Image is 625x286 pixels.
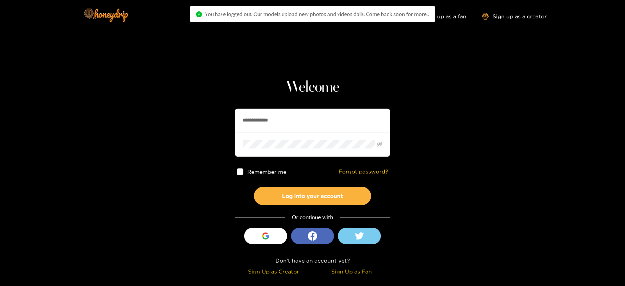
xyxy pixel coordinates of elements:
[314,267,388,276] div: Sign Up as Fan
[235,78,390,97] h1: Welcome
[247,169,286,175] span: Remember me
[235,256,390,265] div: Don't have an account yet?
[254,187,371,205] button: Log into your account
[377,142,382,147] span: eye-invisible
[235,213,390,222] div: Or continue with
[339,168,388,175] a: Forgot password?
[196,11,202,17] span: check-circle
[482,13,547,20] a: Sign up as a creator
[237,267,311,276] div: Sign Up as Creator
[413,13,466,20] a: Sign up as a fan
[205,11,429,17] span: You have logged out. Our models upload new photos and videos daily. Come back soon for more..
